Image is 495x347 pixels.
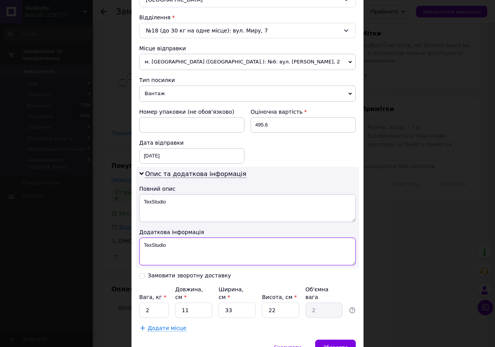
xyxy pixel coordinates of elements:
span: Опис та додаткова інформація [145,170,246,178]
div: Дата відправки [139,139,244,147]
div: Замовити зворотну доставку [148,272,231,279]
label: Висота, см [262,294,297,300]
textarea: TexStudio [139,238,356,265]
textarea: TexStudio [139,194,356,222]
label: Довжина, см [175,286,203,300]
span: Вантаж [139,85,356,102]
span: Місце відправки [139,45,186,51]
div: Оціночна вартість [251,108,356,116]
div: Додаткова інформація [139,228,356,236]
div: Об'ємна вага [306,285,343,301]
div: №18 (до 30 кг на одне місце): вул. Миру, 7 [139,23,356,38]
div: Номер упаковки (не обов'язково) [139,108,244,116]
span: м. [GEOGRAPHIC_DATA] ([GEOGRAPHIC_DATA].): №6: вул. [PERSON_NAME], 2 [139,54,356,70]
span: Тип посилки [139,77,175,83]
label: Вага, кг [139,294,166,300]
span: Додати місце [148,325,186,332]
div: Відділення [139,14,356,21]
label: Ширина, см [218,286,243,300]
div: Повний опис [139,185,356,193]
